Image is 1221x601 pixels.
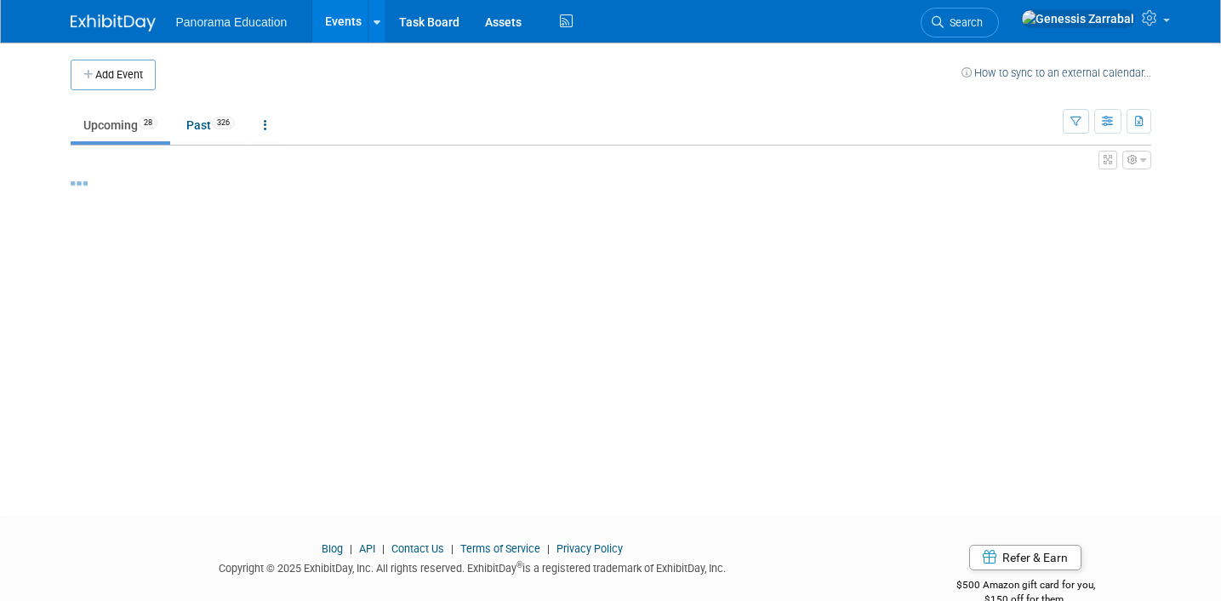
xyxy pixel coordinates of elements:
[516,560,522,570] sup: ®
[378,542,389,555] span: |
[176,15,288,29] span: Panorama Education
[139,117,157,129] span: 28
[71,557,875,576] div: Copyright © 2025 ExhibitDay, Inc. All rights reserved. ExhibitDay is a registered trademark of Ex...
[71,109,170,141] a: Upcoming28
[391,542,444,555] a: Contact Us
[71,14,156,31] img: ExhibitDay
[1021,9,1135,28] img: Genessis Zarrabal
[556,542,623,555] a: Privacy Policy
[322,542,343,555] a: Blog
[174,109,248,141] a: Past326
[71,181,88,186] img: loading...
[345,542,357,555] span: |
[961,66,1151,79] a: How to sync to an external calendar...
[359,542,375,555] a: API
[969,545,1081,570] a: Refer & Earn
[543,542,554,555] span: |
[460,542,540,555] a: Terms of Service
[212,117,235,129] span: 326
[71,60,156,90] button: Add Event
[447,542,458,555] span: |
[921,8,999,37] a: Search
[944,16,983,29] span: Search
